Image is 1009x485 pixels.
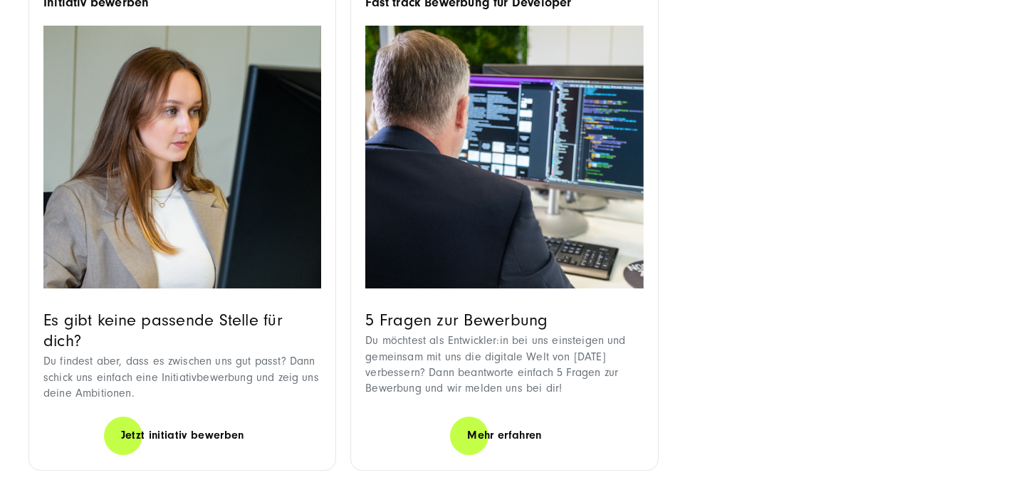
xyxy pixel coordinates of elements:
[365,310,643,330] h3: 5 Fragen zur Bewerbung
[365,26,643,289] img: SUNZINET expert sitting at on a computer coding
[43,26,321,289] img: Initiativ bewerben 2000x1330
[365,333,643,397] p: Du möchtest als Entwickler:in bei uns einsteigen und gemeinsam mit uns die digitale Welt von [DAT...
[450,415,558,456] a: Mehr erfahren
[104,415,261,456] a: Jetzt initiativ bewerben
[43,310,321,351] h3: Es gibt keine passende Stelle für dich?
[43,353,321,401] p: Du findest aber, dass es zwischen uns gut passt? Dann schick uns einfach eine Initiativbewerbung ...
